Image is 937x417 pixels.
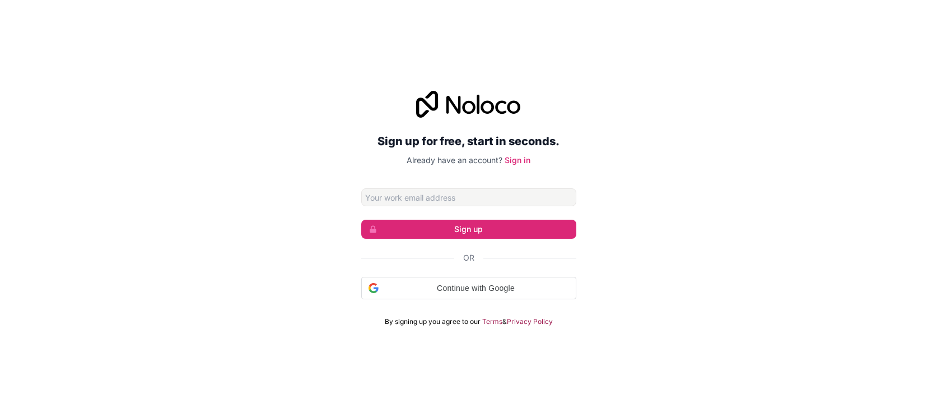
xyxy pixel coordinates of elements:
a: Sign in [505,155,530,165]
span: Already have an account? [407,155,502,165]
span: & [502,317,507,326]
span: By signing up you agree to our [385,317,481,326]
a: Terms [482,317,502,326]
h2: Sign up for free, start in seconds. [361,131,576,151]
input: Email address [361,188,576,206]
span: Or [463,252,474,263]
a: Privacy Policy [507,317,553,326]
button: Sign up [361,220,576,239]
div: Continue with Google [361,277,576,299]
span: Continue with Google [383,282,569,294]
